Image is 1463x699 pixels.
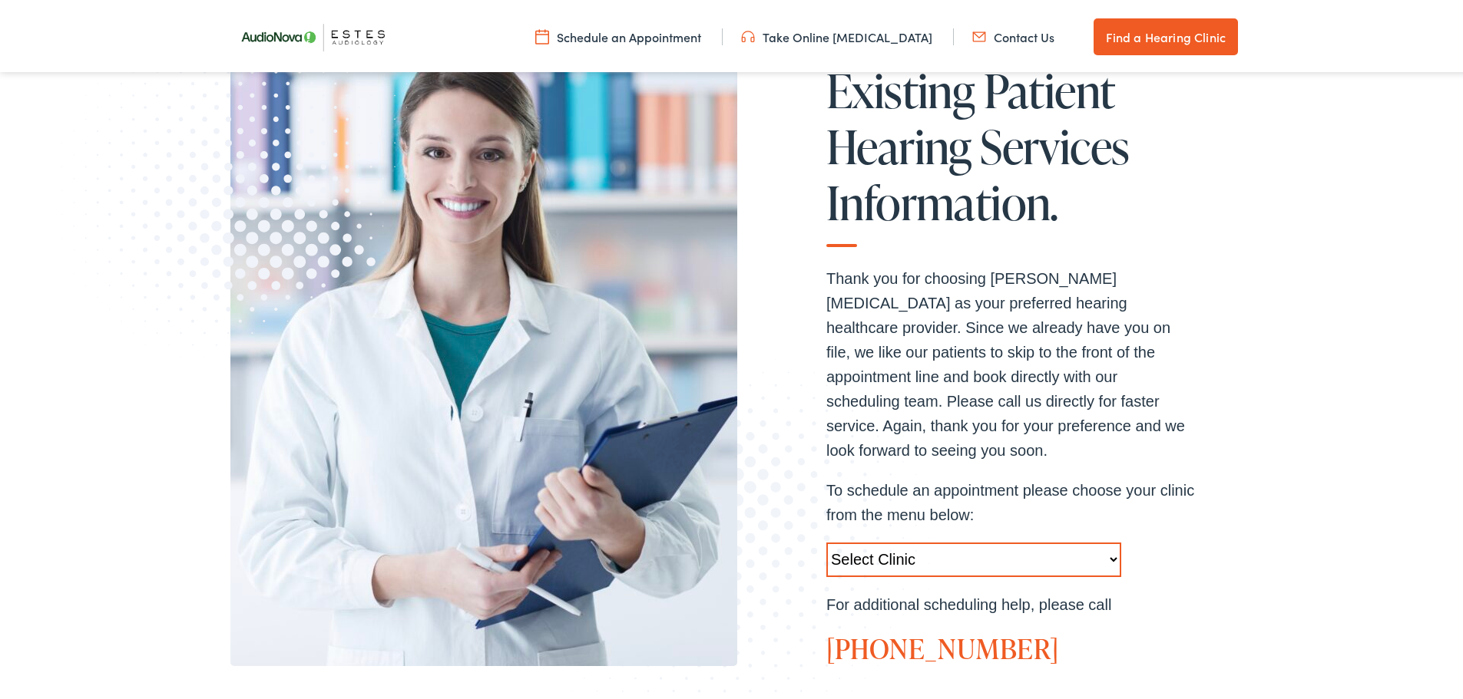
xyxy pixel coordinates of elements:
a: [PHONE_NUMBER] [826,626,1059,664]
span: Information. [826,174,1058,225]
a: Schedule an Appointment [535,25,701,42]
img: utility icon [972,25,986,42]
span: Existing [826,62,975,113]
img: utility icon [741,25,755,42]
a: Take Online [MEDICAL_DATA] [741,25,932,42]
a: Contact Us [972,25,1054,42]
img: utility icon [535,25,549,42]
span: Patient [984,62,1116,113]
span: Services [980,118,1129,169]
p: Thank you for choosing [PERSON_NAME] [MEDICAL_DATA] as your preferred hearing healthcare provider... [826,263,1195,460]
p: To schedule an appointment please choose your clinic from the menu below: [826,475,1195,524]
span: Hearing [826,118,971,169]
p: For additional scheduling help, please call [826,589,1195,614]
a: Find a Hearing Clinic [1094,15,1238,52]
